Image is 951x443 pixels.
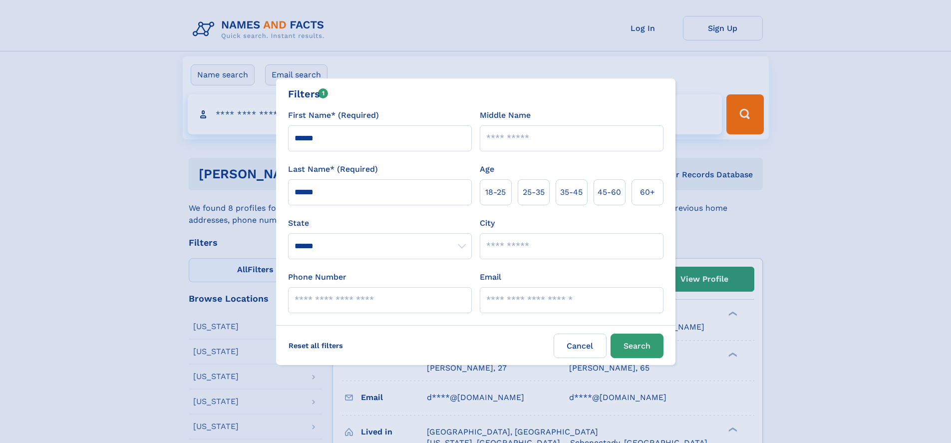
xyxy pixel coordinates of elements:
label: First Name* (Required) [288,109,379,121]
span: 35‑45 [560,186,583,198]
span: 45‑60 [598,186,621,198]
button: Search [611,334,663,358]
label: Age [480,163,494,175]
label: Email [480,271,501,283]
label: Cancel [554,334,607,358]
label: City [480,217,495,229]
label: Reset all filters [282,334,349,358]
label: Middle Name [480,109,531,121]
label: State [288,217,472,229]
label: Last Name* (Required) [288,163,378,175]
div: Filters [288,86,328,101]
span: 60+ [640,186,655,198]
label: Phone Number [288,271,346,283]
span: 25‑35 [523,186,545,198]
span: 18‑25 [485,186,506,198]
